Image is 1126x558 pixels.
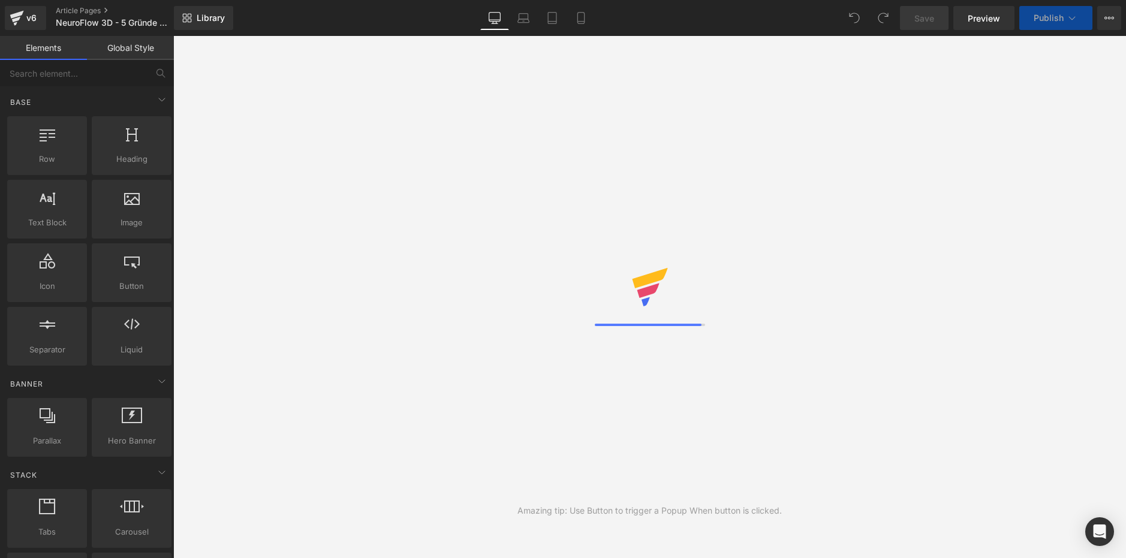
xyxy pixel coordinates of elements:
span: Preview [968,12,1000,25]
div: Open Intercom Messenger [1085,517,1114,546]
a: Preview [953,6,1014,30]
div: Amazing tip: Use Button to trigger a Popup When button is clicked. [517,504,782,517]
span: Liquid [95,343,168,356]
span: Library [197,13,225,23]
a: v6 [5,6,46,30]
span: Parallax [11,435,83,447]
span: Row [11,153,83,165]
span: Carousel [95,526,168,538]
a: Global Style [87,36,174,60]
span: Save [914,12,934,25]
a: Article Pages [56,6,194,16]
a: Tablet [538,6,567,30]
div: v6 [24,10,39,26]
span: Banner [9,378,44,390]
button: Undo [842,6,866,30]
span: Base [9,96,32,108]
span: Image [95,216,168,229]
a: Mobile [567,6,595,30]
span: Button [95,280,168,292]
span: Text Block [11,216,83,229]
span: Separator [11,343,83,356]
span: Publish [1034,13,1064,23]
a: Desktop [480,6,509,30]
button: Redo [871,6,895,30]
span: Icon [11,280,83,292]
span: Stack [9,469,38,481]
a: Laptop [509,6,538,30]
button: More [1097,6,1121,30]
button: Publish [1019,6,1092,30]
span: Heading [95,153,168,165]
span: Tabs [11,526,83,538]
span: Hero Banner [95,435,168,447]
a: New Library [174,6,233,30]
span: NeuroFlow 3D - 5 Gründe Adv_META [56,18,171,28]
